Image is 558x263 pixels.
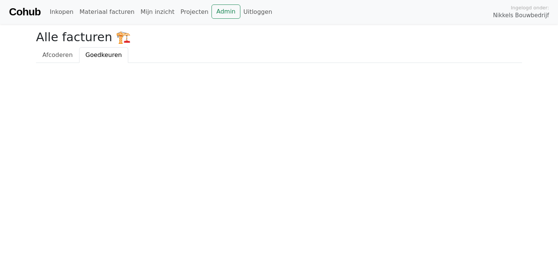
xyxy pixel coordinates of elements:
[240,4,275,19] a: Uitloggen
[76,4,138,19] a: Materiaal facturen
[46,4,76,19] a: Inkopen
[211,4,240,19] a: Admin
[36,47,79,63] a: Afcoderen
[493,11,549,20] span: Nikkels Bouwbedrijf
[138,4,178,19] a: Mijn inzicht
[9,3,40,21] a: Cohub
[79,47,128,63] a: Goedkeuren
[85,51,122,58] span: Goedkeuren
[511,4,549,11] span: Ingelogd onder:
[36,30,522,44] h2: Alle facturen 🏗️
[42,51,73,58] span: Afcoderen
[177,4,211,19] a: Projecten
